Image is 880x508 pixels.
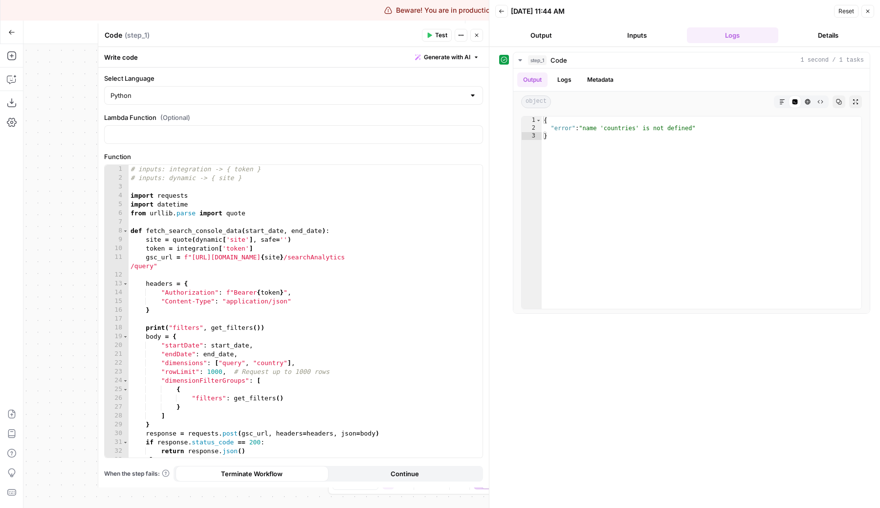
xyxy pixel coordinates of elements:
div: 6 [105,209,129,218]
span: Toggle code folding, rows 8 through 34 [123,227,128,235]
button: Reset [834,5,858,18]
span: Toggle code folding, rows 19 through 29 [123,332,128,341]
div: 5 [105,200,129,209]
input: Python [110,91,465,100]
div: 31 [105,438,129,447]
div: 23 [105,368,129,376]
div: 12 [105,271,129,279]
span: object [521,95,551,108]
div: 21 [105,350,129,359]
label: Function [104,152,483,162]
div: 3 [522,132,542,140]
div: 17 [105,315,129,323]
label: Lambda Function [104,113,483,122]
span: Generate with AI [424,53,470,62]
span: Reset [838,7,854,16]
div: 18 [105,323,129,332]
span: Toggle code folding, rows 24 through 28 [123,376,128,385]
div: 25 [105,385,129,394]
div: 1 [105,165,129,174]
span: Toggle code folding, rows 33 through 34 [123,456,128,464]
div: 26 [105,394,129,403]
div: 28 [105,412,129,420]
button: Generate with AI [411,51,483,64]
div: Write code [98,47,489,67]
div: 8 [105,227,129,235]
button: Logs [551,72,577,87]
div: 10 [105,244,129,253]
div: 4 [105,191,129,200]
a: When the step fails: [104,469,170,478]
span: ( step_1 ) [125,30,150,40]
span: Test [435,31,447,40]
div: 1 second / 1 tasks [513,69,870,313]
span: Code [550,55,567,65]
textarea: Code [105,30,122,40]
div: 19 [105,332,129,341]
button: Output [495,27,587,43]
span: Toggle code folding, rows 13 through 16 [123,279,128,288]
div: 3 [105,183,129,191]
span: Terminate Workflow [221,469,283,479]
div: 7 [105,218,129,227]
button: 1 second / 1 tasks [513,52,870,68]
div: 11 [105,253,129,271]
span: Toggle code folding, rows 31 through 32 [123,438,128,447]
div: 20 [105,341,129,350]
div: 29 [105,420,129,429]
span: (Optional) [160,113,190,122]
button: Logs [687,27,779,43]
span: 1 second / 1 tasks [800,56,864,65]
span: Toggle code folding, rows 1 through 3 [536,116,541,124]
span: Continue [391,469,419,479]
div: 1 [522,116,542,124]
div: 15 [105,297,129,306]
div: 2 [522,124,542,132]
button: Continue [329,466,482,482]
span: step_1 [528,55,547,65]
div: 30 [105,429,129,438]
button: Metadata [581,72,619,87]
div: 14 [105,288,129,297]
div: 22 [105,359,129,368]
div: 9 [105,235,129,244]
div: 24 [105,376,129,385]
div: 13 [105,279,129,288]
div: 33 [105,456,129,464]
div: 16 [105,306,129,315]
button: Inputs [591,27,683,43]
span: Toggle code folding, rows 25 through 27 [123,385,128,394]
div: 27 [105,403,129,412]
div: 32 [105,447,129,456]
button: Output [517,72,548,87]
div: 2 [105,174,129,183]
button: Details [782,27,874,43]
div: Beware! You are in production! [384,5,496,15]
button: Test [422,29,452,42]
label: Select Language [104,73,483,83]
